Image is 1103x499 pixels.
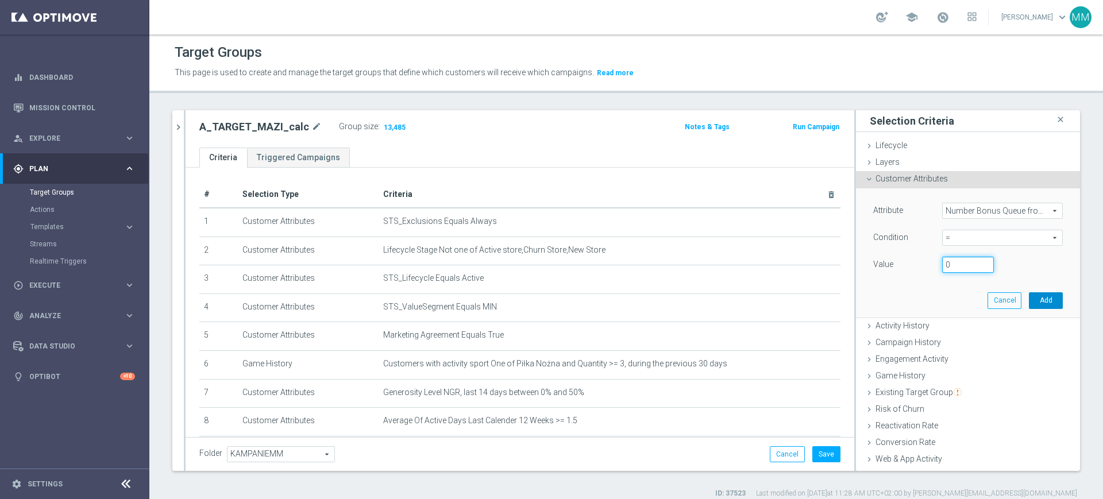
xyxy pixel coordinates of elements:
td: 7 [199,379,238,408]
i: keyboard_arrow_right [124,133,135,144]
td: Customer Attributes [238,293,379,322]
span: Analyze [29,312,124,319]
i: equalizer [13,72,24,83]
i: keyboard_arrow_right [124,341,135,351]
th: Selection Type [238,181,379,208]
td: 2 [199,237,238,265]
h2: A_TARGET_MAZI_calc [199,120,309,134]
td: 6 [199,350,238,379]
a: Settings [28,481,63,488]
span: Reactivation Rate [876,421,938,430]
lable: Attribute [873,206,903,215]
i: lightbulb [13,372,24,382]
button: Save [812,446,840,462]
button: lightbulb Optibot +10 [13,372,136,381]
button: equalizer Dashboard [13,73,136,82]
button: gps_fixed Plan keyboard_arrow_right [13,164,136,173]
label: ID: 37523 [715,489,746,498]
i: keyboard_arrow_right [124,163,135,174]
span: keyboard_arrow_down [1056,11,1069,24]
div: Plan [13,164,124,174]
span: Game History [876,371,925,380]
th: # [199,181,238,208]
div: Analyze [13,311,124,321]
span: Customers with activity sport One of Piłka Nożna and Quantity >= 3, during the previous 30 days [383,359,727,369]
button: chevron_right [172,110,184,144]
i: settings [11,479,22,489]
div: Target Groups [30,184,148,201]
span: STS_Lifecycle Equals Active [383,273,484,283]
button: Mission Control [13,103,136,113]
a: Triggered Campaigns [247,148,350,168]
i: gps_fixed [13,164,24,174]
div: Streams [30,235,148,253]
span: Marketing Agreement Equals True [383,330,504,340]
div: Realtime Triggers [30,253,148,270]
span: Customer Attributes [876,174,948,183]
i: delete_forever [827,190,836,199]
label: Folder [199,448,222,458]
i: keyboard_arrow_right [124,222,135,233]
button: Add [1029,292,1063,308]
td: 4 [199,293,238,322]
span: Lifecycle [876,141,907,150]
td: Customer Attributes [238,237,379,265]
td: 1 [199,208,238,237]
span: Execute [29,282,124,289]
i: close [1055,112,1066,127]
button: Read more [596,67,635,79]
span: Templates [30,223,113,230]
a: [PERSON_NAME]keyboard_arrow_down [1000,9,1070,26]
span: Criteria [383,189,412,199]
div: Mission Control [13,92,135,123]
span: Explore [29,135,124,142]
td: Customer Attributes [238,208,379,237]
span: Existing Target Group [876,388,962,397]
a: Mission Control [29,92,135,123]
h3: Selection Criteria [870,114,954,127]
span: Activity History [876,321,930,330]
button: track_changes Analyze keyboard_arrow_right [13,311,136,320]
i: keyboard_arrow_right [124,280,135,291]
h1: Target Groups [175,44,262,61]
span: Conversion Rate [876,438,935,447]
span: Average Of Active Days Last Calender 12 Weeks >= 1.5 [383,416,577,425]
span: Lifecycle Stage Not one of Active store,Churn Store,New Store [383,245,606,255]
span: STS_ValueSegment Equals MIN [383,302,497,312]
span: 13,485 [383,123,407,134]
span: This page is used to create and manage the target groups that define which customers will receive... [175,68,594,77]
button: Data Studio keyboard_arrow_right [13,342,136,351]
div: Actions [30,201,148,218]
button: Notes & Tags [684,121,731,133]
i: play_circle_outline [13,280,24,291]
i: mode_edit [311,120,322,134]
button: Templates keyboard_arrow_right [30,222,136,231]
a: Criteria [199,148,247,168]
label: Group size [339,122,378,131]
span: school [905,11,918,24]
i: person_search [13,133,24,144]
i: track_changes [13,311,24,321]
div: Optibot [13,361,135,392]
span: Future Value [876,471,920,480]
a: Target Groups [30,188,119,197]
button: play_circle_outline Execute keyboard_arrow_right [13,281,136,290]
button: person_search Explore keyboard_arrow_right [13,134,136,143]
td: 8 [199,408,238,436]
span: STS_Exclusions Equals Always [383,216,497,226]
span: Generosity Level NGR, last 14 days between 0% and 50% [383,388,584,397]
span: Campaign History [876,338,941,347]
div: +10 [120,373,135,380]
td: Customer Attributes [238,408,379,436]
div: Execute [13,280,124,291]
label: Value [873,259,893,269]
lable: Condition [873,233,908,242]
td: 3 [199,265,238,294]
